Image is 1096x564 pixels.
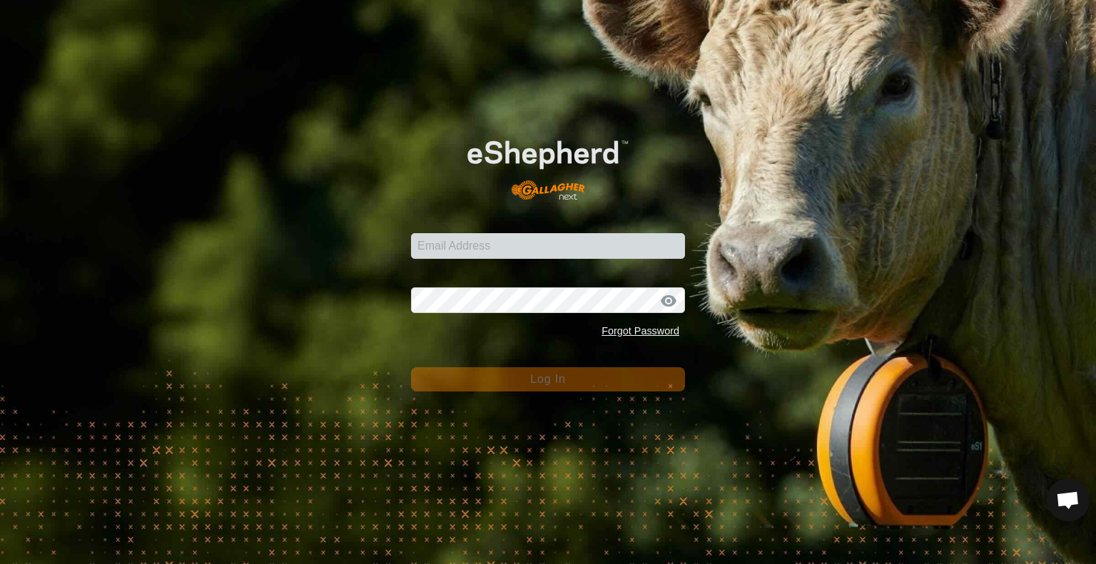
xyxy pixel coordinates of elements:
div: Open chat [1047,478,1090,521]
input: Email Address [411,233,685,259]
button: Log In [411,367,685,391]
span: Log In [530,373,565,385]
a: Forgot Password [602,325,679,337]
img: E-shepherd Logo [438,118,657,211]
